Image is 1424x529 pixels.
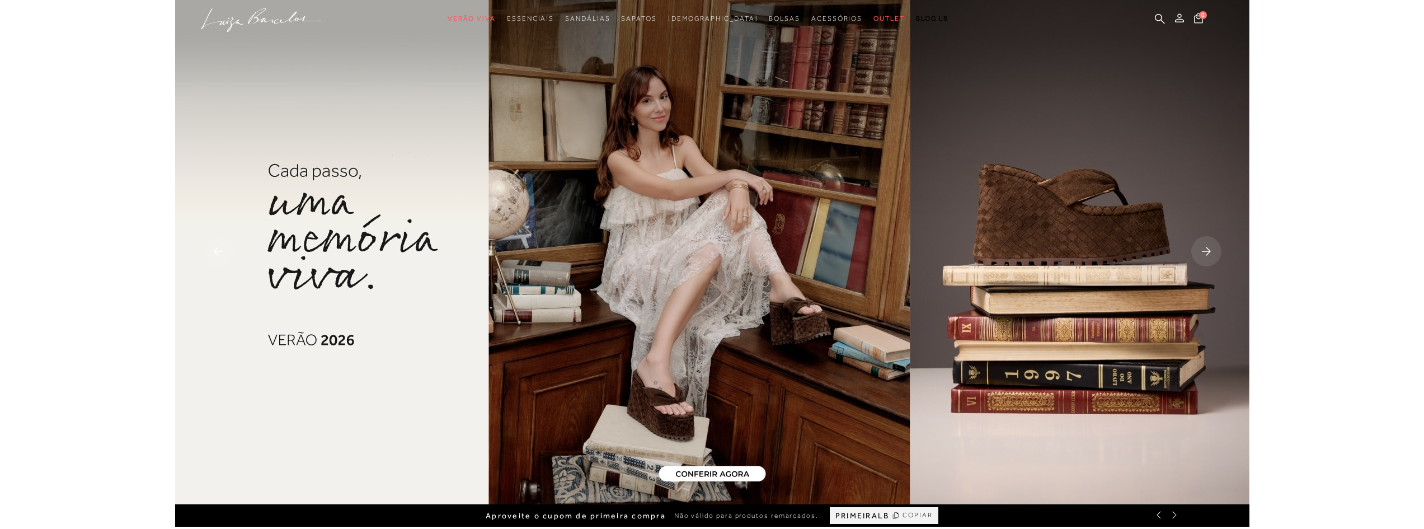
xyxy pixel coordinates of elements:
[769,15,800,22] span: Bolsas
[448,15,496,22] span: Verão Viva
[565,8,610,29] a: noSubCategoriesText
[486,511,666,521] span: Aproveite o cupom de primeira compra
[903,510,933,521] span: COPIAR
[565,15,610,22] span: Sandálias
[507,15,554,22] span: Essenciais
[668,8,758,29] a: noSubCategoriesText
[1191,12,1206,27] button: 0
[811,15,862,22] span: Acessórios
[668,15,758,22] span: [DEMOGRAPHIC_DATA]
[1199,11,1207,19] span: 0
[507,8,554,29] a: noSubCategoriesText
[873,8,905,29] a: noSubCategoriesText
[448,8,496,29] a: noSubCategoriesText
[916,15,948,22] span: BLOG LB
[621,15,656,22] span: Sapatos
[811,8,862,29] a: noSubCategoriesText
[916,8,948,29] a: BLOG LB
[873,15,905,22] span: Outlet
[674,511,819,521] span: Não válido para produtos remarcados.
[769,8,800,29] a: noSubCategoriesText
[835,511,889,521] span: PRIMEIRALB
[621,8,656,29] a: noSubCategoriesText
